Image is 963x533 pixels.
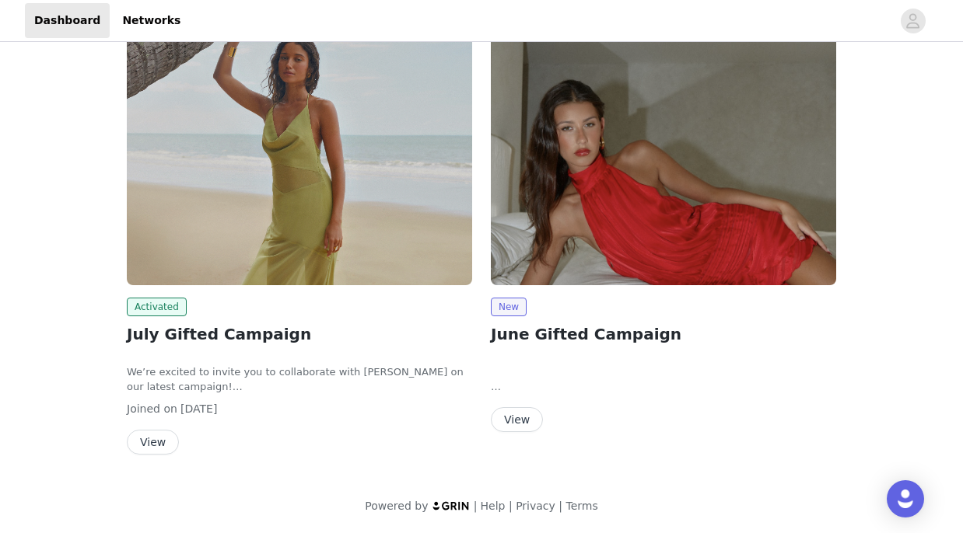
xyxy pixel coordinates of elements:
[509,500,513,512] span: |
[491,322,836,346] h2: June Gifted Campaign
[491,407,543,432] button: View
[905,9,920,33] div: avatar
[481,500,506,512] a: Help
[474,500,478,512] span: |
[491,26,836,285] img: Peppermayo AUS
[127,437,179,448] a: View
[127,298,187,316] span: Activated
[127,430,179,455] button: View
[365,500,428,512] span: Powered by
[127,364,472,395] p: We’re excited to invite you to collaborate with [PERSON_NAME] on our latest campaign!
[180,402,217,415] span: [DATE]
[127,26,472,285] img: Peppermayo AUS
[491,414,543,426] a: View
[432,500,471,510] img: logo
[491,298,527,316] span: New
[127,322,472,346] h2: July Gifted Campaign
[127,402,177,415] span: Joined on
[25,3,110,38] a: Dashboard
[516,500,555,512] a: Privacy
[113,3,190,38] a: Networks
[566,500,597,512] a: Terms
[559,500,562,512] span: |
[887,480,924,517] div: Open Intercom Messenger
